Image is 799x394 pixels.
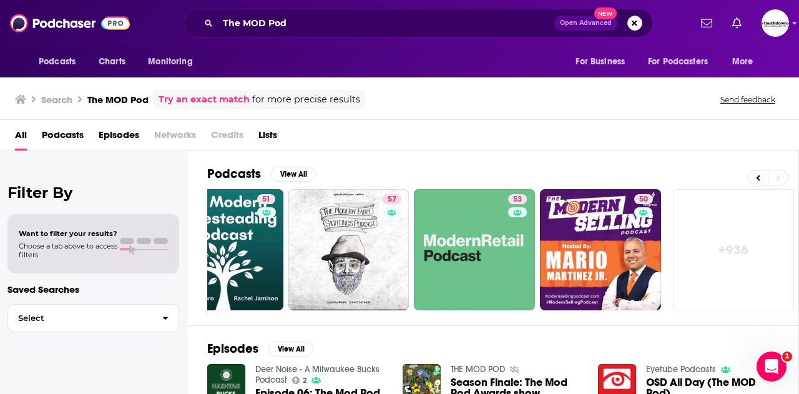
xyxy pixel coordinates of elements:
[154,125,196,150] span: Networks
[388,194,396,206] span: 57
[646,364,716,375] a: Eyetube Podcasts
[257,194,275,204] a: 51
[10,11,130,35] img: Podchaser - Follow, Share and Rate Podcasts
[15,125,27,150] a: All
[732,53,753,71] span: More
[540,189,661,310] a: 50
[258,125,277,150] a: Lists
[139,50,208,74] button: open menu
[162,189,283,310] a: 51
[292,377,307,384] a: 2
[508,194,527,204] a: 53
[634,194,653,204] a: 50
[218,13,554,33] input: Search podcasts, credits, & more...
[762,9,789,37] button: Show profile menu
[99,125,139,150] a: Episodes
[41,94,72,106] h3: Search
[42,125,84,150] a: Podcasts
[640,50,726,74] button: open menu
[255,364,380,385] a: Deer Noise - A Milwaukee Bucks Podcast
[207,166,316,182] a: PodcastsView All
[87,94,149,106] h3: The MOD Pod
[268,342,313,357] button: View All
[674,189,795,310] a: +936
[211,125,243,150] span: Credits
[696,12,717,34] a: Show notifications dropdown
[184,9,653,37] div: Search podcasts, credits, & more...
[762,9,789,37] img: User Profile
[207,166,261,182] h2: Podcasts
[30,50,92,74] button: open menu
[252,92,360,107] span: for more precise results
[7,184,179,202] h2: Filter By
[782,352,792,362] span: 1
[19,229,117,238] span: Want to filter your results?
[717,94,779,105] button: Send feedback
[303,378,306,383] span: 2
[148,53,192,71] span: Monitoring
[576,53,625,71] span: For Business
[271,167,316,182] button: View All
[723,50,769,74] button: open menu
[567,50,640,74] button: open menu
[762,9,789,37] span: Logged in as jvervelde
[7,283,179,295] p: Saved Searches
[639,194,648,206] span: 50
[207,341,258,357] h2: Episodes
[8,314,152,322] span: Select
[727,12,747,34] a: Show notifications dropdown
[288,189,409,310] a: 57
[757,352,787,382] iframe: Intercom live chat
[560,20,612,26] span: Open Advanced
[7,304,179,332] button: Select
[414,189,535,310] a: 53
[594,7,617,19] span: New
[99,53,125,71] span: Charts
[513,194,522,206] span: 53
[19,242,117,259] span: Choose a tab above to access filters.
[451,364,505,375] a: THE MOD POD
[159,92,250,107] a: Try an exact match
[207,341,313,357] a: EpisodesView All
[91,50,133,74] a: Charts
[262,194,270,206] span: 51
[554,16,617,31] button: Open AdvancedNew
[39,53,76,71] span: Podcasts
[648,53,708,71] span: For Podcasters
[383,194,401,204] a: 57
